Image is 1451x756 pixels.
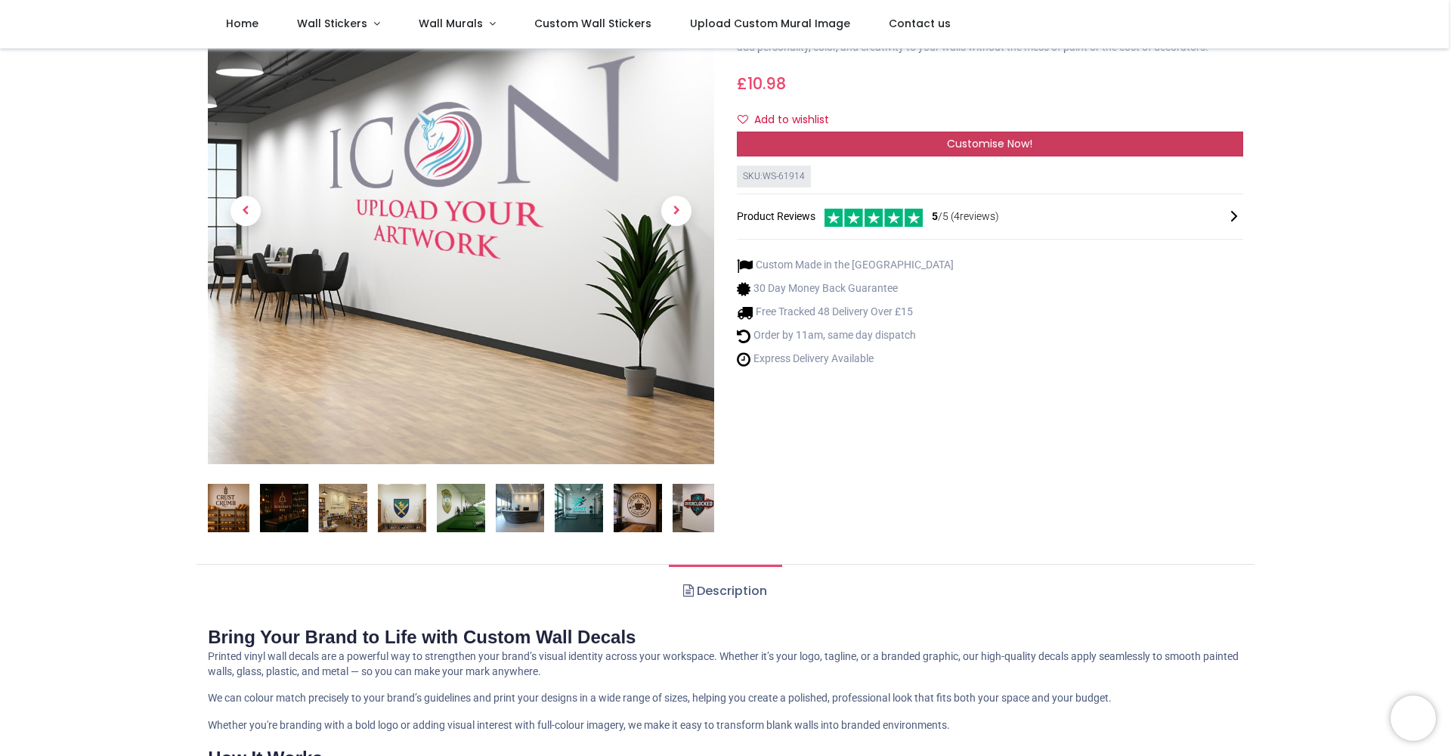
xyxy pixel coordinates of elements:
div: SKU: WS-61914 [737,166,811,187]
span: Wall Stickers [297,16,367,31]
a: Description [669,565,781,618]
span: /5 ( 4 reviews) [932,209,999,225]
li: Order by 11am, same day dispatch [737,328,954,344]
button: Add to wishlistAdd to wishlist [737,107,842,133]
span: £ [737,73,786,94]
img: Custom Wall Sticker - Logo or Artwork Printing - Upload your design [614,484,662,532]
div: Product Reviews [737,206,1243,227]
p: Whether you're branding with a bold logo or adding visual interest with full-colour imagery, we m... [208,718,1243,733]
img: Custom Wall Sticker - Logo or Artwork Printing - Upload your design [319,484,367,532]
span: Next [661,196,691,226]
p: Printed vinyl wall decals are a powerful way to strengthen your brand’s visual identity across yo... [208,649,1243,679]
span: Contact us [889,16,951,31]
img: Custom Wall Sticker - Logo or Artwork Printing - Upload your design [201,484,249,532]
span: Previous [230,196,261,226]
span: Customise Now! [947,136,1032,151]
i: Add to wishlist [738,114,748,125]
img: Custom Wall Sticker - Logo or Artwork Printing - Upload your design [496,484,544,532]
img: Custom Wall Sticker - Logo or Artwork Printing - Upload your design [555,484,603,532]
span: 10.98 [747,73,786,94]
span: Wall Murals [419,16,483,31]
li: 30 Day Money Back Guarantee [737,281,954,297]
img: Custom Wall Sticker - Logo or Artwork Printing - Upload your design [673,484,721,532]
a: Next [639,34,714,389]
strong: Bring Your Brand to Life with Custom Wall Decals [208,627,636,647]
a: Previous [208,34,283,389]
img: Custom Wall Sticker - Logo or Artwork Printing - Upload your design [378,484,426,532]
span: Upload Custom Mural Image [690,16,850,31]
span: 5 [932,210,938,222]
img: Custom Wall Sticker - Logo or Artwork Printing - Upload your design [437,484,485,532]
iframe: Brevo live chat [1391,696,1436,741]
span: Custom Wall Stickers [534,16,651,31]
li: Free Tracked 48 Delivery Over £15 [737,305,954,321]
img: Custom Wall Sticker - Logo or Artwork Printing - Upload your design [260,484,308,532]
li: Custom Made in the [GEOGRAPHIC_DATA] [737,258,954,274]
li: Express Delivery Available [737,352,954,367]
span: Home [226,16,258,31]
p: We can colour match precisely to your brand’s guidelines and print your designs in a wide range o... [208,691,1243,706]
